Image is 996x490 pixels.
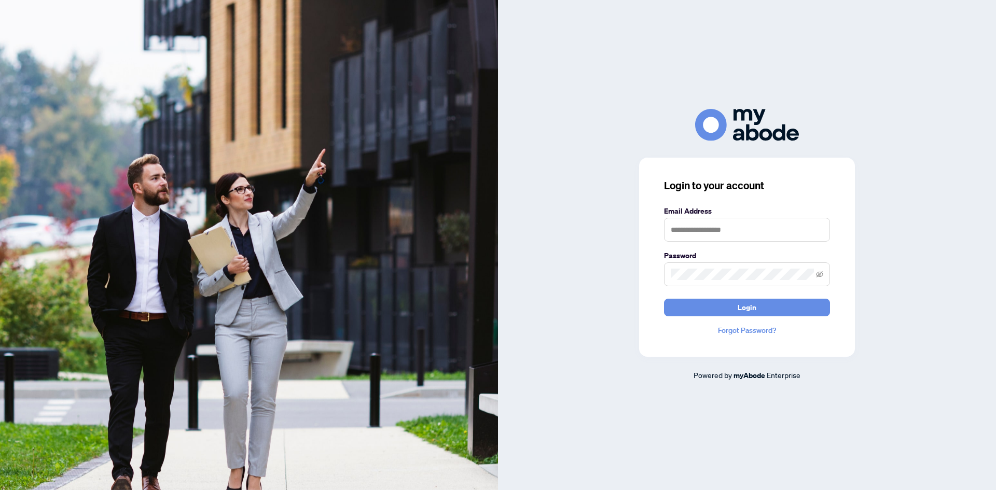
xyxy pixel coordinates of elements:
label: Password [664,250,830,261]
label: Email Address [664,205,830,217]
h3: Login to your account [664,178,830,193]
a: myAbode [734,370,765,381]
img: ma-logo [695,109,799,141]
span: Powered by [694,370,732,380]
button: Login [664,299,830,316]
span: Login [738,299,756,316]
span: eye-invisible [816,271,823,278]
a: Forgot Password? [664,325,830,336]
span: Enterprise [767,370,800,380]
